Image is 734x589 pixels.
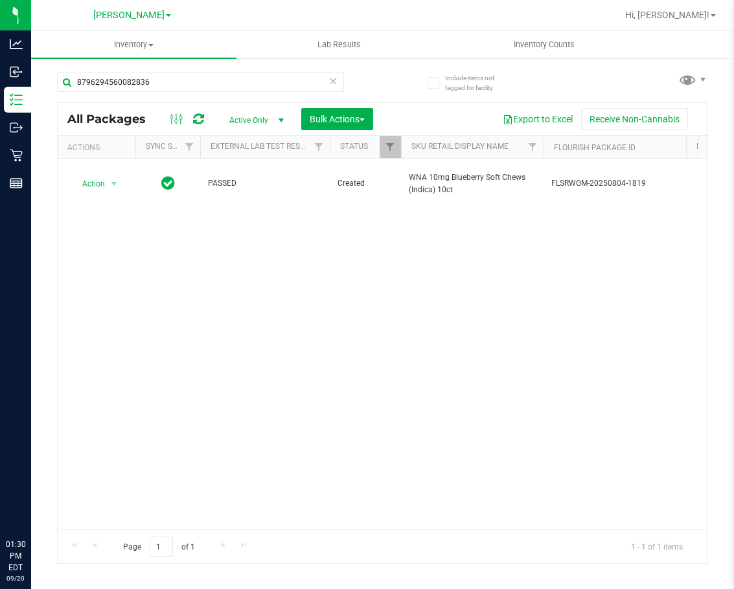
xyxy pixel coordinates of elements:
[57,72,344,92] input: Search Package ID, Item Name, SKU, Lot or Part Number...
[301,108,373,130] button: Bulk Actions
[236,31,442,58] a: Lab Results
[13,485,52,524] iframe: Resource center
[329,72,338,89] span: Clear
[10,65,23,78] inline-svg: Inbound
[310,114,365,124] span: Bulk Actions
[161,174,175,192] span: In Sync
[621,537,693,556] span: 1 - 1 of 1 items
[208,177,322,190] span: PASSED
[409,172,536,196] span: WNA 10mg Blueberry Soft Chews (Indica) 10ct
[10,93,23,106] inline-svg: Inventory
[179,136,200,158] a: Filter
[93,10,165,21] span: [PERSON_NAME]
[211,142,312,151] a: External Lab Test Result
[150,537,173,557] input: 1
[445,73,510,93] span: Include items not tagged for facility
[146,142,196,151] a: Sync Status
[10,149,23,162] inline-svg: Retail
[67,143,130,152] div: Actions
[112,537,205,557] span: Page of 1
[71,175,106,193] span: Action
[300,39,378,50] span: Lab Results
[10,121,23,134] inline-svg: Outbound
[522,136,544,158] a: Filter
[581,108,688,130] button: Receive Non-Cannabis
[338,177,393,190] span: Created
[496,39,592,50] span: Inventory Counts
[340,142,368,151] a: Status
[308,136,330,158] a: Filter
[31,31,236,58] a: Inventory
[554,143,636,152] a: Flourish Package ID
[551,177,678,190] span: FLSRWGM-20250804-1819
[10,38,23,50] inline-svg: Analytics
[442,31,647,58] a: Inventory Counts
[411,142,509,151] a: SKU Retail Display Name
[625,10,709,20] span: Hi, [PERSON_NAME]!
[67,112,159,126] span: All Packages
[31,39,236,50] span: Inventory
[10,177,23,190] inline-svg: Reports
[494,108,581,130] button: Export to Excel
[6,573,25,583] p: 09/20
[106,175,122,193] span: select
[380,136,401,158] a: Filter
[6,539,25,573] p: 01:30 PM EDT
